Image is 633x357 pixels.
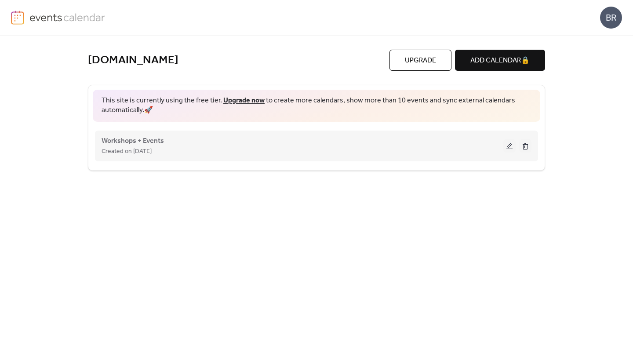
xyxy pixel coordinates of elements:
a: Upgrade now [223,94,265,107]
button: Upgrade [389,50,451,71]
img: logo [11,11,24,25]
span: Created on [DATE] [102,146,152,157]
a: [DOMAIN_NAME] [88,53,178,68]
span: This site is currently using the free tier. to create more calendars, show more than 10 events an... [102,96,531,116]
span: Upgrade [405,55,436,66]
div: BR [600,7,622,29]
span: Workshops + Events [102,136,164,146]
img: logo-type [29,11,105,24]
a: Workshops + Events [102,138,164,143]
